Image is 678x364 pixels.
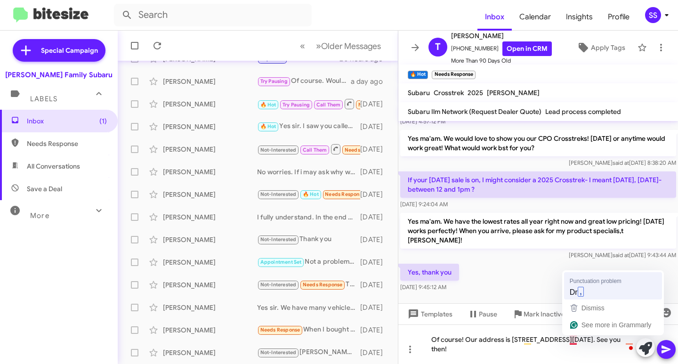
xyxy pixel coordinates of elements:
[400,201,448,208] span: [DATE] 9:24:04 AM
[360,122,390,131] div: [DATE]
[13,39,105,62] a: Special Campaign
[27,116,107,126] span: Inbox
[163,77,257,86] div: [PERSON_NAME]
[163,167,257,177] div: [PERSON_NAME]
[568,39,633,56] button: Apply Tags
[260,259,302,265] span: Appointment Set
[434,89,464,97] span: Crosstrek
[360,167,390,177] div: [DATE]
[257,212,360,222] div: I fully understand. In the end you are trying to get to a specific payment. We might be able to g...
[569,251,676,259] span: [PERSON_NAME] [DATE] 9:43:44 AM
[303,282,343,288] span: Needs Response
[524,306,565,323] span: Mark Inactive
[257,303,360,312] div: Yes sir. We have many vehicles available, and we will for sure find you that perfect one!
[163,145,257,154] div: [PERSON_NAME]
[257,234,360,245] div: Thank you
[257,121,360,132] div: Yes sir. I saw you called LuLu will give you a call back shortly finishing up with her customer
[637,7,668,23] button: SS
[163,325,257,335] div: [PERSON_NAME]
[345,147,385,153] span: Needs Response
[400,264,459,281] p: Yes, thank you
[435,40,441,55] span: T
[27,139,107,148] span: Needs Response
[400,118,445,125] span: [DATE] 4:57:12 PM
[545,107,621,116] span: Lead process completed
[613,159,629,166] span: said at
[260,147,297,153] span: Not-Interested
[360,145,390,154] div: [DATE]
[360,235,390,244] div: [DATE]
[360,325,390,335] div: [DATE]
[295,36,387,56] nav: Page navigation example
[613,251,629,259] span: said at
[163,303,257,312] div: [PERSON_NAME]
[477,3,512,31] a: Inbox
[321,41,381,51] span: Older Messages
[310,36,387,56] button: Next
[460,306,505,323] button: Pause
[163,280,257,290] div: [PERSON_NAME]
[257,324,360,335] div: When I bought the Outback from y'all, you valued my trade in at less than half the first offer I ...
[351,77,390,86] div: a day ago
[99,116,107,126] span: (1)
[163,122,257,131] div: [PERSON_NAME]
[325,191,365,197] span: Needs Response
[360,212,390,222] div: [DATE]
[163,99,257,109] div: [PERSON_NAME]
[408,107,541,116] span: Subaru Ilm Network (Request Dealer Quote)
[260,349,297,356] span: Not-Interested
[360,348,390,357] div: [DATE]
[468,89,483,97] span: 2025
[400,213,676,249] p: Yes ma'am. We have the lowest rates all year right now and great low pricing! [DATE] works perfec...
[406,306,452,323] span: Templates
[451,41,552,56] span: [PHONE_NUMBER]
[400,283,446,291] span: [DATE] 9:45:12 AM
[260,191,297,197] span: Not-Interested
[260,327,300,333] span: Needs Response
[260,123,276,129] span: 🔥 Hot
[398,324,678,364] div: To enrich screen reader interactions, please activate Accessibility in Grammarly extension settings
[360,280,390,290] div: [DATE]
[316,102,341,108] span: Call Them
[303,147,327,153] span: Call Them
[257,167,360,177] div: No worries. If i may ask why were you pausing your search?
[27,162,80,171] span: All Conversations
[294,36,311,56] button: Previous
[5,70,113,80] div: [PERSON_NAME] Family Subaru
[27,184,62,194] span: Save a Deal
[360,258,390,267] div: [DATE]
[432,71,475,79] small: Needs Response
[512,3,558,31] a: Calendar
[303,191,319,197] span: 🔥 Hot
[257,98,360,110] div: Inbound Call
[257,257,360,267] div: Not a problem. I know you said you are waiting a bit for your wife to look. We have the lowest ra...
[41,46,98,55] span: Special Campaign
[260,102,276,108] span: 🔥 Hot
[505,306,573,323] button: Mark Inactive
[360,303,390,312] div: [DATE]
[408,89,430,97] span: Subaru
[260,78,288,84] span: Try Pausing
[360,99,390,109] div: [DATE]
[487,89,540,97] span: [PERSON_NAME]
[257,279,360,290] div: Thank you and will do!
[591,39,625,56] span: Apply Tags
[451,56,552,65] span: More Than 90 Days Old
[360,190,390,199] div: [DATE]
[502,41,552,56] a: Open in CRM
[316,40,321,52] span: »
[300,40,305,52] span: «
[479,306,497,323] span: Pause
[569,159,676,166] span: [PERSON_NAME] [DATE] 8:38:20 AM
[400,130,676,156] p: Yes ma'am. We would love to show you our CPO Crosstreks! [DATE] or anytime would work great! What...
[163,348,257,357] div: [PERSON_NAME]
[558,3,600,31] a: Insights
[163,235,257,244] div: [PERSON_NAME]
[163,190,257,199] div: [PERSON_NAME]
[358,102,398,108] span: Needs Response
[600,3,637,31] a: Profile
[645,7,661,23] div: SS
